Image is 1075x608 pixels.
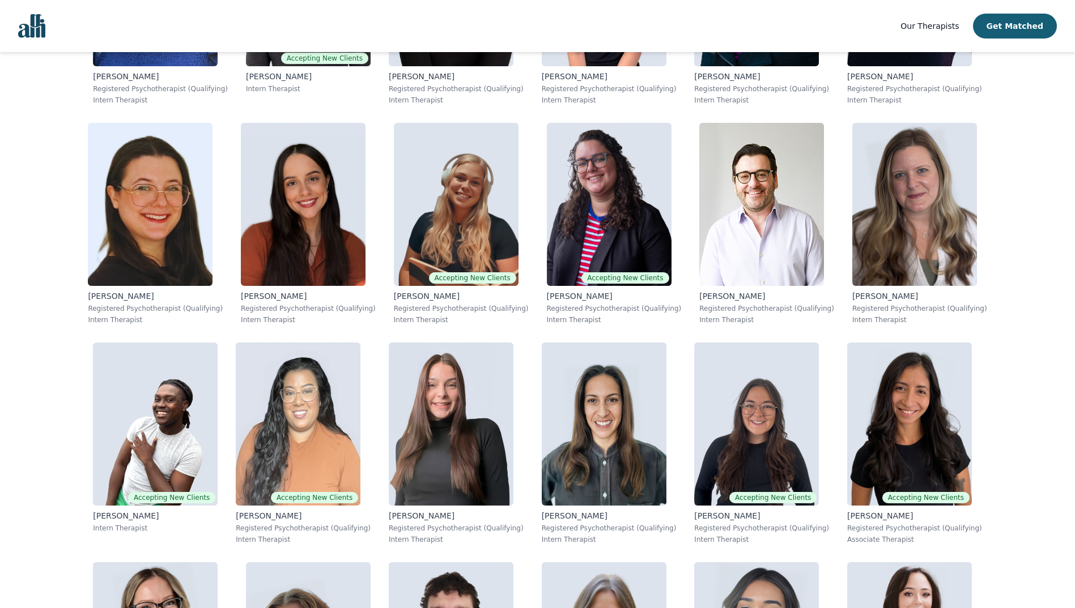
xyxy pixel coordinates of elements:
img: Anyssa_Sipos [389,342,513,506]
img: Kayla_Bishop [852,123,977,286]
a: Emerald_WeningerAccepting New Clients[PERSON_NAME]Registered Psychotherapist (Qualifying)Intern T... [385,114,538,333]
a: Anthony_KusiAccepting New Clients[PERSON_NAME]Intern Therapist [84,333,227,553]
img: Anthony_Kusi [93,342,218,506]
p: [PERSON_NAME] [236,510,371,521]
img: Emerald_Weninger [394,123,519,286]
p: Intern Therapist [88,315,223,324]
img: alli logo [18,14,45,38]
p: [PERSON_NAME] [394,290,529,302]
p: Intern Therapist [389,96,524,105]
p: [PERSON_NAME] [694,71,829,82]
p: Intern Therapist [389,535,524,544]
img: Laura_Grohovac [241,123,366,286]
p: Registered Psychotherapist (Qualifying) [847,524,982,533]
p: Intern Therapist [241,315,376,324]
img: Sarah_Wild [88,123,213,286]
p: Intern Therapist [542,535,677,544]
a: Natalia_SarmientoAccepting New Clients[PERSON_NAME]Registered Psychotherapist (Qualifying)Associa... [838,333,991,553]
a: Anyssa_Sipos[PERSON_NAME]Registered Psychotherapist (Qualifying)Intern Therapist [380,333,533,553]
a: Christina_PersaudAccepting New Clients[PERSON_NAME]Registered Psychotherapist (Qualifying)Intern ... [227,333,380,553]
p: [PERSON_NAME] [847,510,982,521]
p: Registered Psychotherapist (Qualifying) [847,84,982,93]
p: Associate Therapist [847,535,982,544]
img: Kristina_Stephenson [542,342,666,506]
p: [PERSON_NAME] [547,290,682,302]
span: Accepting New Clients [729,492,817,503]
p: [PERSON_NAME] [93,510,218,521]
p: Registered Psychotherapist (Qualifying) [93,84,228,93]
p: Intern Therapist [699,315,834,324]
a: Cayley_HansonAccepting New Clients[PERSON_NAME]Registered Psychotherapist (Qualifying)Intern Ther... [538,114,691,333]
a: Sarah_Wild[PERSON_NAME]Registered Psychotherapist (Qualifying)Intern Therapist [79,114,232,333]
span: Accepting New Clients [429,272,516,284]
p: Registered Psychotherapist (Qualifying) [542,84,677,93]
p: Intern Therapist [93,524,218,533]
p: Intern Therapist [694,96,829,105]
img: Cayley_Hanson [547,123,672,286]
p: Intern Therapist [542,96,677,105]
a: Haile_McbrideAccepting New Clients[PERSON_NAME]Registered Psychotherapist (Qualifying)Intern Ther... [685,333,838,553]
p: [PERSON_NAME] [852,290,987,302]
span: Accepting New Clients [882,492,970,503]
button: Get Matched [973,14,1057,38]
p: Registered Psychotherapist (Qualifying) [694,524,829,533]
img: Haile_Mcbride [694,342,819,506]
p: Registered Psychotherapist (Qualifying) [389,84,524,93]
p: [PERSON_NAME] [542,510,677,521]
a: Laura_Grohovac[PERSON_NAME]Registered Psychotherapist (Qualifying)Intern Therapist [232,114,385,333]
span: Accepting New Clients [581,272,669,284]
p: [PERSON_NAME] [699,290,834,302]
p: [PERSON_NAME] [694,510,829,521]
p: [PERSON_NAME] [241,290,376,302]
p: [PERSON_NAME] [88,290,223,302]
p: Registered Psychotherapist (Qualifying) [394,304,529,313]
p: Registered Psychotherapist (Qualifying) [694,84,829,93]
p: Intern Therapist [236,535,371,544]
a: Kristina_Stephenson[PERSON_NAME]Registered Psychotherapist (Qualifying)Intern Therapist [533,333,686,553]
span: Accepting New Clients [281,53,368,64]
span: Accepting New Clients [271,492,358,503]
p: Registered Psychotherapist (Qualifying) [547,304,682,313]
p: [PERSON_NAME] [389,71,524,82]
img: Christina_Persaud [236,342,360,506]
p: [PERSON_NAME] [389,510,524,521]
span: Accepting New Clients [128,492,215,503]
p: Intern Therapist [246,84,371,93]
a: Brian_Danson[PERSON_NAME]Registered Psychotherapist (Qualifying)Intern Therapist [690,114,843,333]
p: Registered Psychotherapist (Qualifying) [852,304,987,313]
p: Registered Psychotherapist (Qualifying) [699,304,834,313]
p: [PERSON_NAME] [542,71,677,82]
p: [PERSON_NAME] [847,71,982,82]
p: Intern Therapist [394,315,529,324]
p: Intern Therapist [547,315,682,324]
p: [PERSON_NAME] [93,71,228,82]
p: Intern Therapist [93,96,228,105]
p: [PERSON_NAME] [246,71,371,82]
p: Registered Psychotherapist (Qualifying) [236,524,371,533]
a: Our Therapists [900,19,959,33]
img: Brian_Danson [699,123,824,286]
p: Registered Psychotherapist (Qualifying) [88,304,223,313]
a: Kayla_Bishop[PERSON_NAME]Registered Psychotherapist (Qualifying)Intern Therapist [843,114,996,333]
img: Natalia_Sarmiento [847,342,972,506]
p: Registered Psychotherapist (Qualifying) [241,304,376,313]
p: Intern Therapist [852,315,987,324]
p: Registered Psychotherapist (Qualifying) [389,524,524,533]
p: Intern Therapist [694,535,829,544]
span: Our Therapists [900,22,959,31]
p: Intern Therapist [847,96,982,105]
p: Registered Psychotherapist (Qualifying) [542,524,677,533]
